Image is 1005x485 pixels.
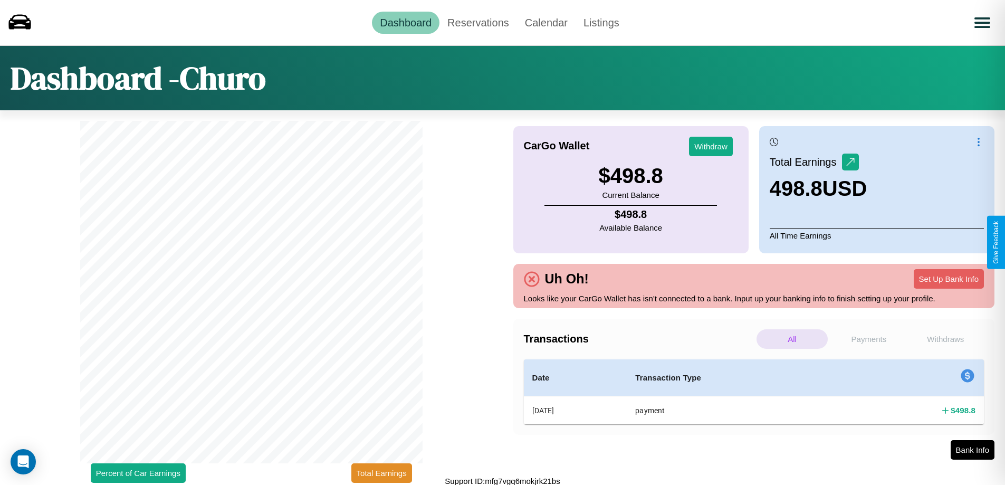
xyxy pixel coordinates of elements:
div: Open Intercom Messenger [11,449,36,474]
p: Withdraws [910,329,981,349]
th: payment [627,396,846,425]
p: Total Earnings [770,153,842,172]
th: [DATE] [524,396,627,425]
h3: 498.8 USD [770,177,867,201]
h4: Transactions [524,333,754,345]
table: simple table [524,359,984,424]
a: Calendar [517,12,576,34]
button: Set Up Bank Info [914,269,984,289]
h3: $ 498.8 [598,164,663,188]
h4: $ 498.8 [599,208,662,221]
h4: Uh Oh! [540,271,594,287]
p: Current Balance [598,188,663,202]
p: Payments [833,329,904,349]
h4: CarGo Wallet [524,140,590,152]
p: Available Balance [599,221,662,235]
div: Give Feedback [992,221,1000,264]
a: Reservations [439,12,517,34]
p: Looks like your CarGo Wallet has isn't connected to a bank. Input up your banking info to finish ... [524,291,984,306]
button: Bank Info [951,440,994,460]
button: Withdraw [689,137,733,156]
a: Dashboard [372,12,439,34]
p: All [757,329,828,349]
p: All Time Earnings [770,228,984,243]
h1: Dashboard - Churo [11,56,266,100]
h4: $ 498.8 [951,405,975,416]
button: Percent of Car Earnings [91,463,186,483]
a: Listings [576,12,627,34]
button: Total Earnings [351,463,412,483]
h4: Date [532,372,619,384]
button: Open menu [968,8,997,37]
h4: Transaction Type [635,372,837,384]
